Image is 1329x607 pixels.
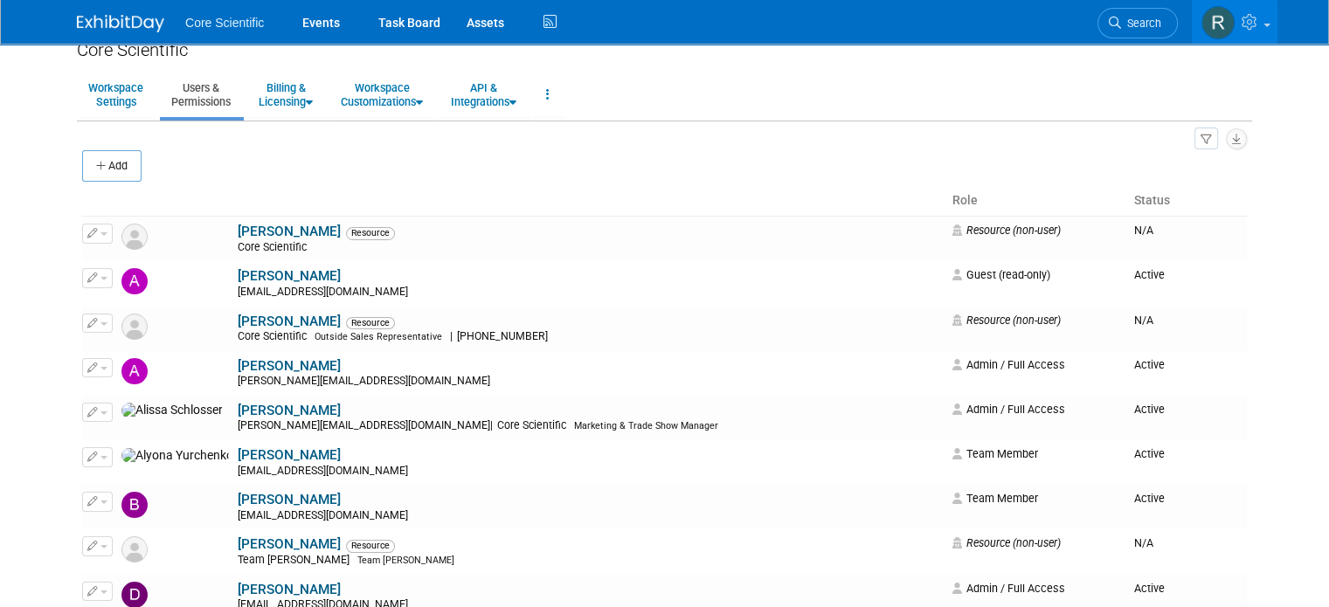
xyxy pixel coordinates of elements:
th: Status [1127,186,1247,216]
img: Alyona Yurchenko [121,448,229,464]
a: [PERSON_NAME] [238,358,341,374]
span: Core Scientific [238,241,312,253]
span: [PHONE_NUMBER] [453,330,553,342]
div: [EMAIL_ADDRESS][DOMAIN_NAME] [238,286,941,300]
img: Resource [121,314,148,340]
span: Search [1121,17,1161,30]
div: [PERSON_NAME][EMAIL_ADDRESS][DOMAIN_NAME] [238,375,941,389]
img: ExhibitDay [77,15,164,32]
a: [PERSON_NAME] [238,224,341,239]
a: WorkspaceSettings [77,73,155,116]
span: Team [PERSON_NAME] [238,554,355,566]
img: Abbigail Belshe [121,268,148,294]
span: Active [1134,268,1165,281]
a: [PERSON_NAME] [238,268,341,284]
span: Marketing & Trade Show Manager [574,420,718,431]
a: [PERSON_NAME] [238,582,341,597]
span: Team Member [952,492,1038,505]
div: [EMAIL_ADDRESS][DOMAIN_NAME] [238,509,941,523]
div: [PERSON_NAME][EMAIL_ADDRESS][DOMAIN_NAME] [238,419,941,433]
a: Billing &Licensing [247,73,324,116]
a: WorkspaceCustomizations [329,73,434,116]
span: N/A [1134,224,1153,237]
span: Active [1134,492,1165,505]
span: Active [1134,358,1165,371]
span: Resource (non-user) [952,314,1061,327]
img: Alissa Schlosser [121,403,223,418]
img: Ben Boro [121,492,148,518]
span: N/A [1134,536,1153,549]
a: [PERSON_NAME] [238,314,341,329]
span: Outside Sales Representative [315,331,442,342]
span: Admin / Full Access [952,358,1065,371]
div: [EMAIL_ADDRESS][DOMAIN_NAME] [238,465,941,479]
span: Resource [346,227,395,239]
th: Role [945,186,1128,216]
a: [PERSON_NAME] [238,447,341,463]
button: Add [82,150,142,182]
a: [PERSON_NAME] [238,492,341,507]
img: Resource [121,536,148,562]
span: | [490,419,493,431]
span: Resource [346,540,395,552]
span: Resource (non-user) [952,224,1061,237]
span: Core Scientific [493,419,571,431]
span: Admin / Full Access [952,582,1065,595]
span: Core Scientific [185,16,264,30]
a: Users &Permissions [160,73,242,116]
span: Admin / Full Access [952,403,1065,416]
span: N/A [1134,314,1153,327]
span: Resource [346,317,395,329]
span: Core Scientific [238,330,312,342]
a: Search [1097,8,1178,38]
div: Core Scientific [77,39,1252,61]
span: Team Member [952,447,1038,460]
span: Active [1134,582,1165,595]
a: API &Integrations [440,73,528,116]
img: Resource [121,224,148,250]
img: Rachel Wolff [1201,6,1235,39]
span: Active [1134,403,1165,416]
span: Active [1134,447,1165,460]
a: [PERSON_NAME] [238,403,341,418]
img: Alexandra Briordy [121,358,148,384]
span: Guest (read-only) [952,268,1050,281]
span: Team [PERSON_NAME] [357,555,454,566]
span: Resource (non-user) [952,536,1061,549]
span: | [450,330,453,342]
a: [PERSON_NAME] [238,536,341,552]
